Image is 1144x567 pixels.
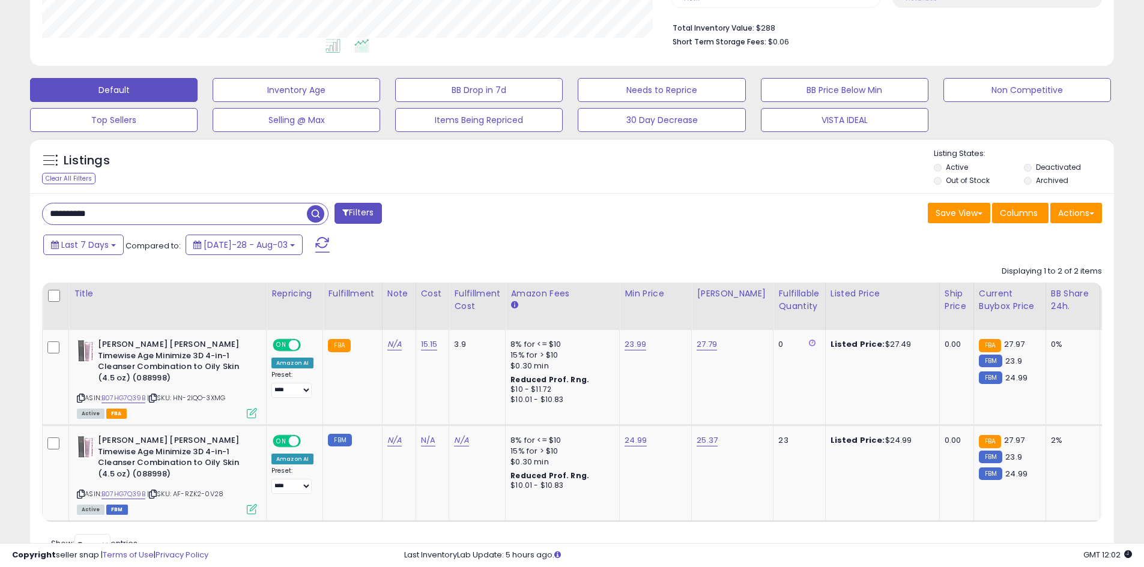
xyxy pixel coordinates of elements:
span: Show: entries [51,538,138,549]
span: FBA [106,409,127,419]
button: [DATE]-28 - Aug-03 [186,235,303,255]
div: $10 - $11.72 [510,385,610,395]
div: $0.30 min [510,457,610,467]
div: [PERSON_NAME] [697,287,768,300]
button: Actions [1050,203,1102,223]
b: Listed Price: [831,434,885,446]
b: [PERSON_NAME] [PERSON_NAME] Timewise Age Minimize 3D 4-in-1 Cleanser Combination to Oily Skin (4.... [98,435,244,482]
div: Current Buybox Price [979,287,1041,313]
span: ON [274,436,289,446]
a: N/A [421,434,435,446]
span: Compared to: [126,240,181,251]
b: [PERSON_NAME] [PERSON_NAME] Timewise Age Minimize 3D 4-in-1 Cleanser Combination to Oily Skin (4.... [98,339,244,386]
div: Last InventoryLab Update: 5 hours ago. [404,550,1132,561]
div: ASIN: [77,339,257,417]
label: Out of Stock [946,175,990,185]
span: 24.99 [1005,372,1027,383]
small: FBM [979,467,1002,480]
div: $10.01 - $10.83 [510,481,610,491]
a: 23.99 [625,338,646,350]
div: 3.9 [454,339,496,350]
button: BB Price Below Min [761,78,928,102]
div: Clear All Filters [42,173,95,184]
div: Listed Price [831,287,934,300]
span: All listings currently available for purchase on Amazon [77,409,104,419]
small: FBM [979,371,1002,384]
span: | SKU: HN-2IQO-3XMG [147,393,225,403]
a: 25.37 [697,434,718,446]
div: Min Price [625,287,686,300]
div: Repricing [271,287,318,300]
div: 8% for <= $10 [510,435,610,446]
p: Listing States: [934,148,1114,160]
span: | SKU: AF-RZK2-0V28 [147,489,223,499]
div: Title [74,287,261,300]
label: Active [946,162,968,172]
a: 15.15 [421,338,438,350]
span: FBM [106,505,128,515]
small: FBM [979,355,1002,367]
small: FBA [979,435,1001,448]
b: Total Inventory Value: [673,23,754,33]
span: Last 7 Days [61,239,109,251]
a: Privacy Policy [156,549,208,560]
button: BB Drop in 7d [395,78,563,102]
span: OFF [299,436,318,446]
h5: Listings [64,152,110,169]
div: Fulfillment [328,287,377,300]
label: Deactivated [1036,162,1081,172]
div: Note [387,287,411,300]
div: 0% [1051,339,1091,350]
a: N/A [387,338,402,350]
span: $0.06 [768,36,789,47]
b: Listed Price: [831,338,885,350]
div: $27.49 [831,339,930,350]
div: Amazon AI [271,454,313,464]
div: Preset: [271,371,313,398]
span: 27.97 [1004,434,1024,446]
small: FBM [328,434,351,446]
button: Needs to Reprice [578,78,745,102]
small: FBA [328,339,350,352]
a: N/A [454,434,468,446]
img: 31PeNzKjWWL._SL40_.jpg [77,339,95,363]
button: Default [30,78,198,102]
button: VISTA IDEAL [761,108,928,132]
small: FBM [979,451,1002,463]
img: 31PeNzKjWWL._SL40_.jpg [77,435,95,459]
div: ASIN: [77,435,257,513]
div: Displaying 1 to 2 of 2 items [1002,266,1102,277]
span: Columns [1000,207,1038,219]
span: [DATE]-28 - Aug-03 [204,239,288,251]
small: FBA [979,339,1001,352]
b: Short Term Storage Fees: [673,37,766,47]
a: 27.79 [697,338,717,350]
button: Inventory Age [213,78,380,102]
div: seller snap | | [12,550,208,561]
label: Archived [1036,175,1068,185]
div: Amazon Fees [510,287,614,300]
button: Filters [334,203,381,224]
span: 23.9 [1005,355,1022,367]
div: Cost [421,287,444,300]
div: Amazon AI [271,358,313,368]
div: Fulfillable Quantity [778,287,820,313]
button: Save View [928,203,990,223]
span: OFF [299,340,318,350]
a: B07HG7Q39B [101,393,145,403]
div: 15% for > $10 [510,446,610,457]
div: 0 [778,339,816,350]
div: BB Share 24h. [1051,287,1095,313]
small: Amazon Fees. [510,300,518,311]
button: Columns [992,203,1049,223]
div: $10.01 - $10.83 [510,395,610,405]
a: N/A [387,434,402,446]
div: 0.00 [945,435,964,446]
div: $0.30 min [510,361,610,371]
button: 30 Day Decrease [578,108,745,132]
button: Items Being Repriced [395,108,563,132]
div: 0.00 [945,339,964,350]
span: ON [274,340,289,350]
a: B07HG7Q39B [101,489,145,499]
button: Top Sellers [30,108,198,132]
